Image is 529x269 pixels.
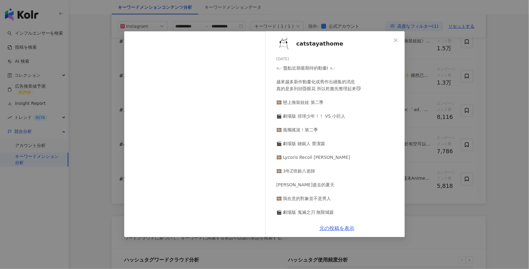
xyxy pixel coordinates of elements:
[390,34,402,46] button: Close
[276,65,400,264] div: ⟡.· 盤點近期最期待的動畫I ⟡.· 越來越多新作動畫化或舊作出續集的消息 真的是多到頭昏眼花 所以乾脆先整理起來😼 🎞️ 戀上換裝娃娃 第二季 🎬 劇場版 排球少年！！ VS 小巨人 🎞️ ...
[276,56,400,62] div: [DATE]
[276,36,391,51] a: KOL Avatarcatstayathome
[276,36,291,51] img: KOL Avatar
[296,39,343,48] span: catstayathome
[393,38,398,43] span: close
[319,225,354,231] a: 元の投稿を表示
